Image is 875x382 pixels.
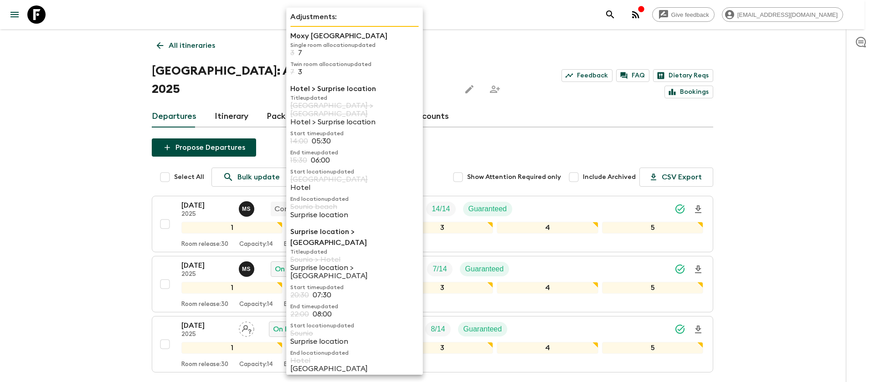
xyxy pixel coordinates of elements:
[311,156,330,164] p: 06:00
[181,282,283,294] div: 1
[290,137,308,145] p: 14:00
[290,248,419,255] p: Title updated
[639,168,713,187] button: CSV Export
[391,342,493,354] div: 3
[290,255,419,264] p: Sounio > Hotel
[181,200,232,211] p: [DATE]
[497,342,598,354] div: 4
[616,69,649,82] a: FAQ
[273,324,314,335] p: On Request
[290,83,419,94] p: Hotel > Surprise location
[239,361,273,368] p: Capacity: 14
[152,62,453,98] h1: [GEOGRAPHIC_DATA]: Athens & Hydra (GR3) 2025
[602,222,704,234] div: 5
[181,320,232,331] p: [DATE]
[460,80,479,98] button: Edit this itinerary
[426,202,455,216] div: Trip Fill
[432,204,450,214] p: 14 / 14
[391,222,493,234] div: 3
[312,137,331,145] p: 05:30
[290,226,419,248] p: Surprise location > [GEOGRAPHIC_DATA]
[290,118,419,126] p: Hotel > Surprise location
[181,301,228,308] p: Room release: 30
[284,361,318,368] p: Early birds: 0
[290,291,309,299] p: 20:30
[298,49,302,57] p: 7
[602,282,704,294] div: 5
[497,282,598,294] div: 4
[181,271,232,278] p: 2025
[181,361,228,368] p: Room release: 30
[290,168,419,175] p: Start location updated
[290,11,419,22] p: Adjustments:
[290,61,419,68] p: Twin room allocation updated
[181,222,283,234] div: 1
[290,175,419,183] p: [GEOGRAPHIC_DATA]
[674,264,685,275] svg: Synced Successfully
[463,324,502,335] p: Guaranteed
[290,183,419,192] p: Hotel
[290,284,419,291] p: Start time updated
[181,331,232,338] p: 2025
[298,68,302,76] p: 3
[693,324,704,335] svg: Download Onboarding
[5,5,24,24] button: menu
[290,211,419,219] p: Surprise location
[313,291,331,299] p: 07:30
[391,282,493,294] div: 3
[152,106,196,127] a: Departures
[467,173,561,182] span: Show Attention Required only
[427,262,452,276] div: Trip Fill
[664,86,713,98] a: Bookings
[290,41,419,49] p: Single room allocation updated
[239,301,273,308] p: Capacity: 14
[290,365,419,373] p: [GEOGRAPHIC_DATA]
[239,324,254,331] span: Assign pack leader
[601,5,619,24] button: search adventures
[497,222,598,234] div: 4
[313,310,332,318] p: 08:00
[290,349,419,357] p: End location updated
[237,172,280,183] p: Bulk update
[215,106,248,127] a: Itinerary
[290,149,419,156] p: End time updated
[275,264,316,275] p: On Request
[290,49,294,57] p: 3
[486,80,504,98] span: Share this itinerary
[425,322,450,336] div: Trip Fill
[274,204,314,214] p: Completed
[267,106,319,127] a: Pack Leaders
[290,130,419,137] p: Start time updated
[693,264,704,275] svg: Download Onboarding
[290,195,419,203] p: End location updated
[666,11,714,18] span: Give feedback
[432,264,447,275] p: 7 / 14
[561,69,612,82] a: Feedback
[290,329,419,337] p: Sounio
[290,264,419,280] p: Surprise location > [GEOGRAPHIC_DATA]
[284,241,318,248] p: Early birds: 0
[290,156,307,164] p: 15:30
[152,138,256,157] button: Propose Departures
[181,260,232,271] p: [DATE]
[674,324,685,335] svg: Synced Successfully
[290,31,419,41] p: Moxy [GEOGRAPHIC_DATA]
[174,173,204,182] span: Select All
[674,204,685,214] svg: Synced Successfully
[181,241,228,248] p: Room release: 30
[242,265,251,273] p: M S
[468,204,507,214] p: Guaranteed
[290,322,419,329] p: Start location updated
[732,11,843,18] span: [EMAIL_ADDRESS][DOMAIN_NAME]
[169,40,215,51] p: All itineraries
[290,303,419,310] p: End time updated
[290,94,419,102] p: Title updated
[583,173,636,182] span: Include Archived
[181,211,232,218] p: 2025
[239,241,273,248] p: Capacity: 14
[290,310,309,318] p: 22:00
[602,342,704,354] div: 5
[290,203,419,211] p: Sounio beach
[653,69,713,82] a: Dietary Reqs
[693,204,704,215] svg: Download Onboarding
